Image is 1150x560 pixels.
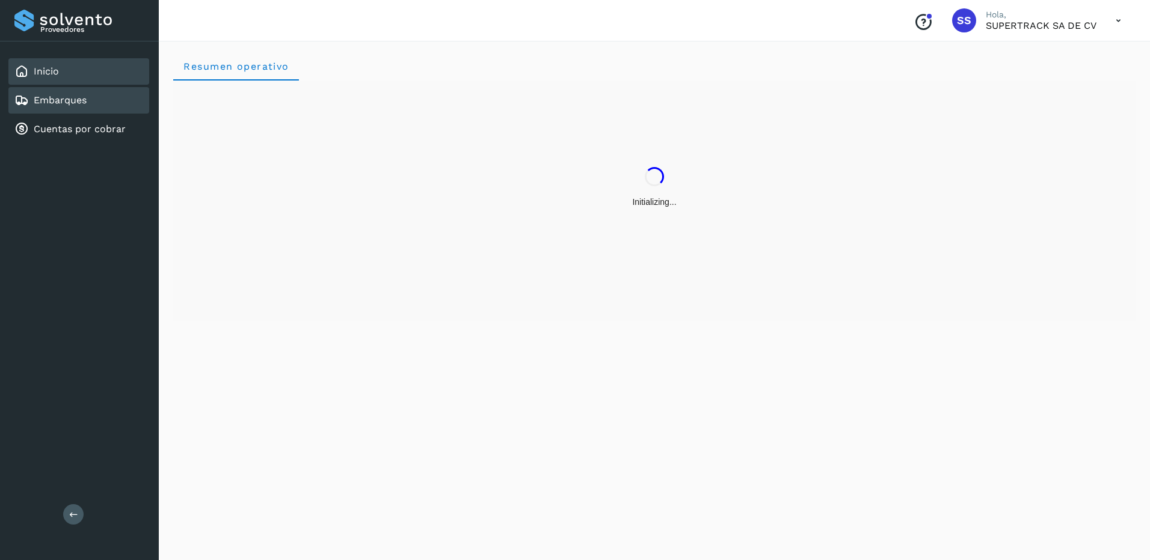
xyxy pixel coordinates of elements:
[8,58,149,85] div: Inicio
[8,87,149,114] div: Embarques
[8,116,149,142] div: Cuentas por cobrar
[183,61,289,72] span: Resumen operativo
[34,94,87,106] a: Embarques
[34,123,126,135] a: Cuentas por cobrar
[34,65,59,77] a: Inicio
[986,20,1096,31] p: SUPERTRACK SA DE CV
[40,25,144,34] p: Proveedores
[986,10,1096,20] p: Hola,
